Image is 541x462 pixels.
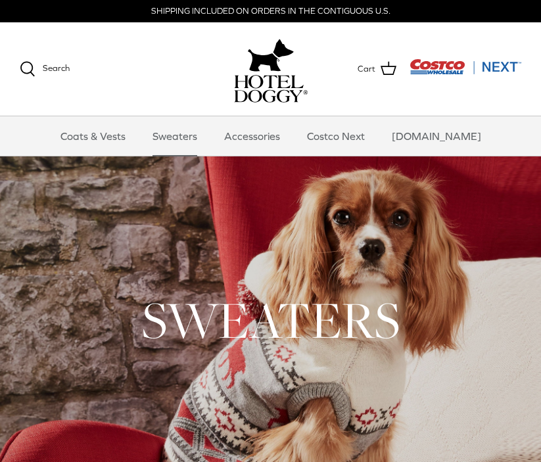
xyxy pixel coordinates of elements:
[20,61,70,77] a: Search
[234,35,308,103] a: hoteldoggy.com hoteldoggycom
[234,75,308,103] img: hoteldoggycom
[295,116,377,156] a: Costco Next
[141,116,209,156] a: Sweaters
[410,58,521,75] img: Costco Next
[49,116,137,156] a: Coats & Vests
[20,288,521,352] h1: SWEATERS
[43,63,70,73] span: Search
[380,116,493,156] a: [DOMAIN_NAME]
[410,67,521,77] a: Visit Costco Next
[212,116,292,156] a: Accessories
[358,60,396,78] a: Cart
[358,62,375,76] span: Cart
[248,35,294,75] img: hoteldoggy.com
